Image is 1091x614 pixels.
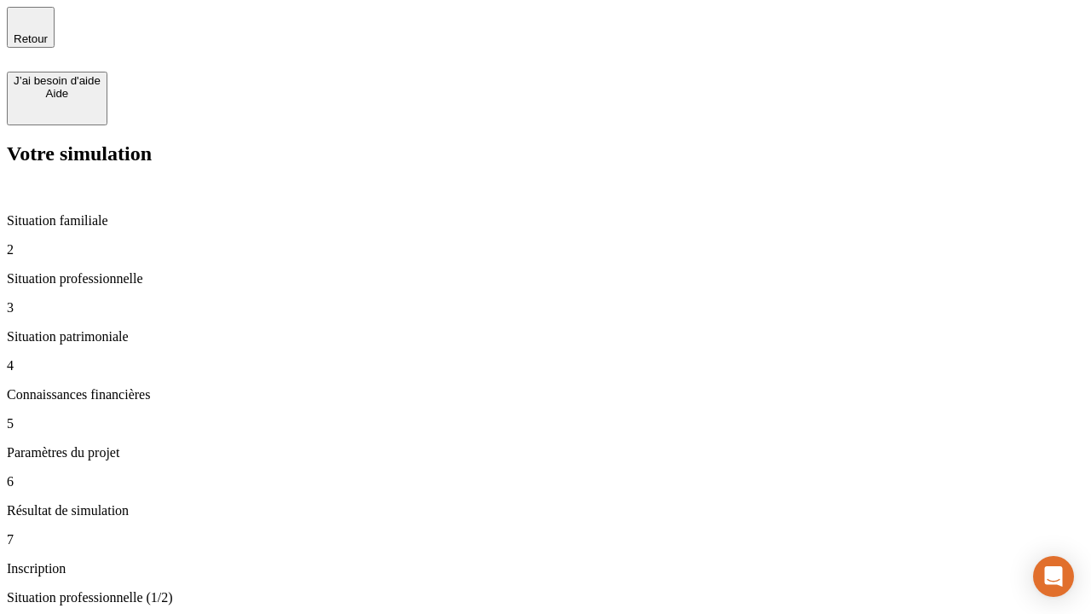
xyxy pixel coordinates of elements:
p: Résultat de simulation [7,503,1084,518]
p: 3 [7,300,1084,316]
p: 7 [7,532,1084,547]
p: Connaissances financières [7,387,1084,403]
p: Situation professionnelle [7,271,1084,287]
p: Situation professionnelle (1/2) [7,590,1084,605]
h2: Votre simulation [7,142,1084,165]
div: J’ai besoin d'aide [14,74,101,87]
button: Retour [7,7,55,48]
p: 2 [7,242,1084,258]
button: J’ai besoin d'aideAide [7,72,107,125]
p: Paramètres du projet [7,445,1084,460]
p: 4 [7,358,1084,374]
div: Aide [14,87,101,100]
span: Retour [14,32,48,45]
p: Situation familiale [7,213,1084,229]
p: Situation patrimoniale [7,329,1084,345]
p: 5 [7,416,1084,432]
p: 6 [7,474,1084,489]
div: Open Intercom Messenger [1033,556,1074,597]
p: Inscription [7,561,1084,576]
